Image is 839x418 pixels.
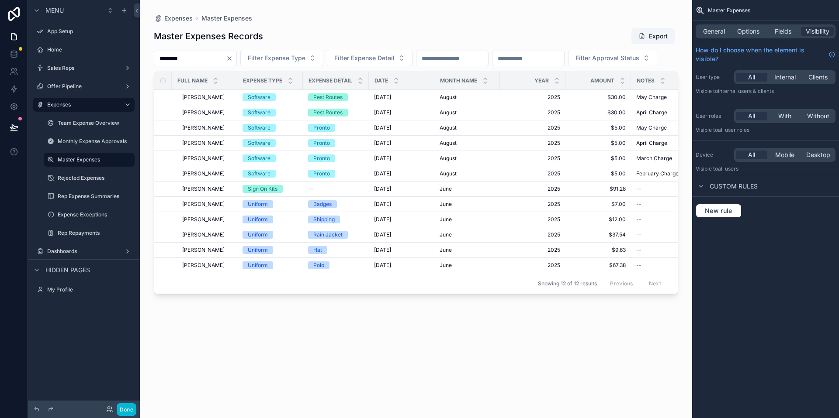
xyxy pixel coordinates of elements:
[636,247,691,254] a: --
[636,262,641,269] span: --
[47,286,133,293] label: My Profile
[33,98,135,112] a: Expenses
[440,231,452,238] span: June
[440,94,457,101] span: August
[636,124,667,131] span: May Charge
[313,170,330,178] div: Pronto
[154,30,263,42] h1: Master Expenses Records
[571,94,626,101] span: $30.00
[308,185,313,192] span: --
[571,231,626,238] a: $37.54
[243,231,298,239] a: Uniform
[374,231,391,238] span: [DATE]
[807,112,829,120] span: Without
[243,154,298,162] a: Software
[182,216,225,223] span: [PERSON_NAME]
[33,79,135,93] a: Offer Pipeline
[308,261,364,269] a: Polo
[505,124,560,131] a: 2025
[636,109,667,116] span: April Charge
[636,185,641,192] span: --
[637,77,655,84] span: Notes
[182,170,232,177] a: [PERSON_NAME]
[243,93,298,101] a: Software
[696,113,731,120] label: User roles
[308,124,364,132] a: Pronto
[243,170,298,178] a: Software
[440,216,452,223] span: June
[374,140,391,147] span: [DATE]
[308,216,364,223] a: Shipping
[308,185,364,192] a: --
[58,175,133,182] label: Rejected Expenses
[374,109,391,116] span: [DATE]
[182,201,232,208] a: [PERSON_NAME]
[44,189,135,203] a: Rep Expense Summaries
[313,261,324,269] div: Polo
[708,7,750,14] span: Master Expenses
[248,200,268,208] div: Uniform
[47,83,121,90] label: Offer Pipeline
[576,54,639,62] span: Filter Approval Status
[248,261,268,269] div: Uniform
[636,262,691,269] a: --
[774,73,796,82] span: Internal
[243,261,298,269] a: Uniform
[33,244,135,258] a: Dashboards
[248,124,270,132] div: Software
[590,77,614,84] span: Amount
[696,127,836,134] p: Visible to
[308,231,364,239] a: Rain Jacket
[248,154,270,162] div: Software
[58,230,133,236] label: Rep Repayments
[636,185,691,192] a: --
[440,170,495,177] a: August
[571,216,626,223] a: $12.00
[538,280,597,287] span: Showing 12 of 12 results
[718,127,749,133] span: All user roles
[182,94,232,101] a: [PERSON_NAME]
[696,151,731,158] label: Device
[374,185,391,192] span: [DATE]
[45,266,90,274] span: Hidden pages
[182,170,225,177] span: [PERSON_NAME]
[440,140,457,147] span: August
[505,247,560,254] a: 2025
[440,201,452,208] span: June
[440,262,495,269] a: June
[182,216,232,223] a: [PERSON_NAME]
[374,170,391,177] span: [DATE]
[718,165,738,172] span: all users
[505,140,560,147] a: 2025
[58,156,129,163] label: Master Expenses
[775,27,791,36] span: Fields
[440,262,452,269] span: June
[248,246,268,254] div: Uniform
[248,170,270,178] div: Software
[182,124,225,131] span: [PERSON_NAME]
[313,93,343,101] div: Pest Routes
[636,124,691,131] a: May Charge
[571,109,626,116] a: $30.00
[571,155,626,162] a: $5.00
[33,283,135,297] a: My Profile
[374,262,391,269] span: [DATE]
[313,154,330,162] div: Pronto
[182,247,232,254] a: [PERSON_NAME]
[806,151,830,159] span: Desktop
[440,216,495,223] a: June
[374,155,391,162] span: [DATE]
[636,170,679,177] span: February Charge
[374,77,388,84] span: Date
[571,247,626,254] a: $9.63
[505,216,560,223] a: 2025
[226,55,236,62] button: Clear
[636,231,691,238] a: --
[243,216,298,223] a: Uniform
[571,170,626,177] a: $5.00
[737,27,759,36] span: Options
[248,109,270,116] div: Software
[177,77,208,84] span: Full Name
[696,204,742,218] button: New rule
[696,165,836,172] p: Visible to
